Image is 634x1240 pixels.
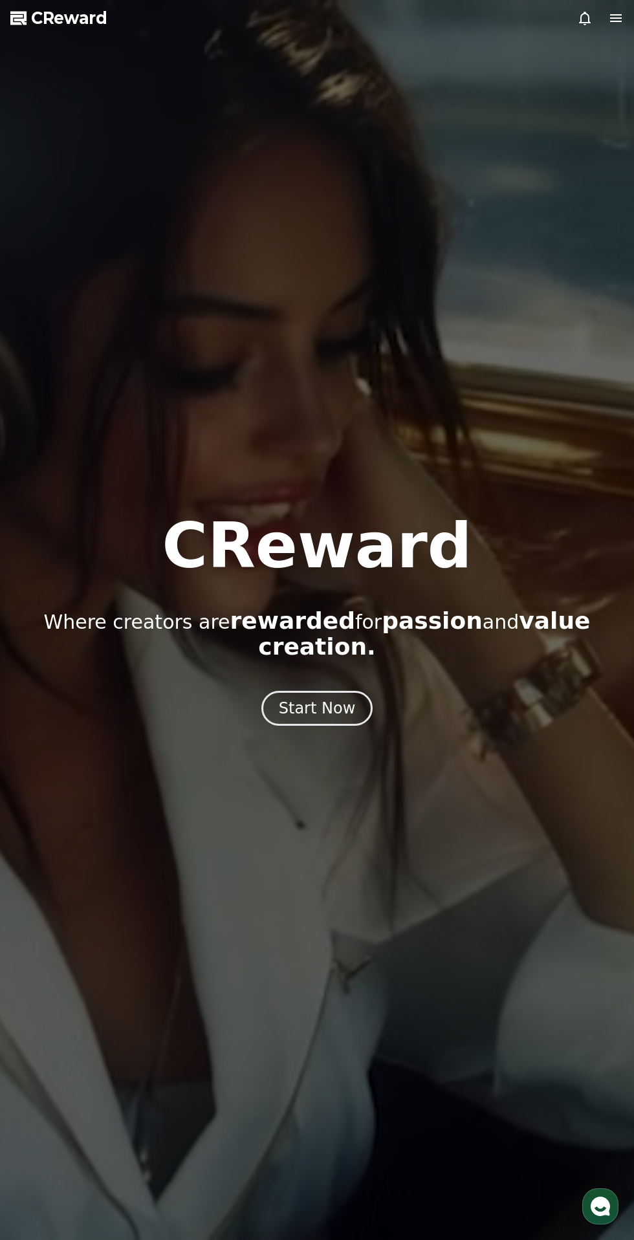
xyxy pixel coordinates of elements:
[191,430,223,440] span: Settings
[107,430,146,441] span: Messages
[279,698,356,719] div: Start Now
[258,607,590,660] span: value creation.
[261,704,373,716] a: Start Now
[167,410,248,442] a: Settings
[4,410,85,442] a: Home
[33,430,56,440] span: Home
[162,515,472,577] h1: CReward
[31,8,107,28] span: CReward
[382,607,483,634] span: passion
[261,691,373,726] button: Start Now
[10,8,107,28] a: CReward
[230,607,355,634] span: rewarded
[85,410,167,442] a: Messages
